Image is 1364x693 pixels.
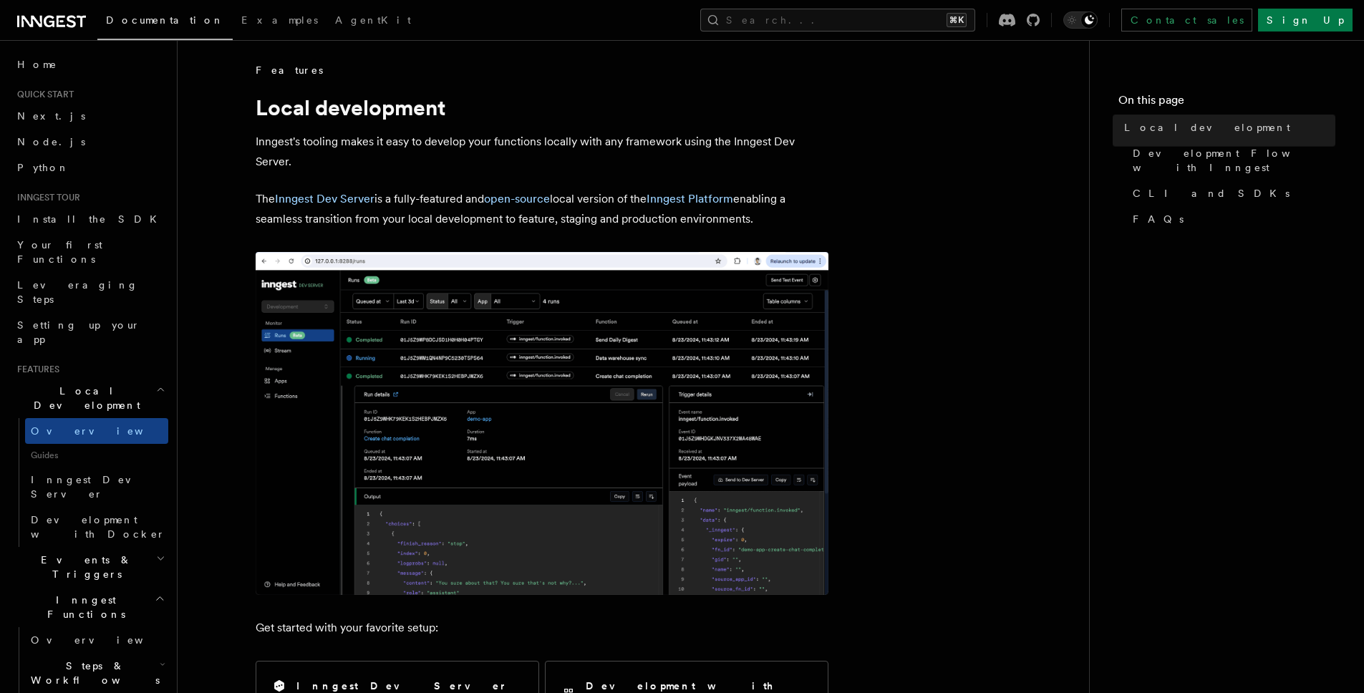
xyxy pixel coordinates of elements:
[11,52,168,77] a: Home
[1133,212,1184,226] span: FAQs
[17,136,85,147] span: Node.js
[275,192,374,205] a: Inngest Dev Server
[11,384,156,412] span: Local Development
[256,189,828,229] p: The is a fully-featured and local version of the enabling a seamless transition from your local d...
[31,634,178,646] span: Overview
[1118,115,1335,140] a: Local development
[1121,9,1252,31] a: Contact sales
[1127,140,1335,180] a: Development Flow with Inngest
[11,192,80,203] span: Inngest tour
[11,129,168,155] a: Node.js
[1133,186,1290,200] span: CLI and SDKs
[233,4,327,39] a: Examples
[17,213,165,225] span: Install the SDK
[11,103,168,129] a: Next.js
[17,57,57,72] span: Home
[335,14,411,26] span: AgentKit
[256,252,828,595] img: The Inngest Dev Server on the Functions page
[1118,92,1335,115] h4: On this page
[11,418,168,547] div: Local Development
[11,206,168,232] a: Install the SDK
[11,272,168,312] a: Leveraging Steps
[17,319,140,345] span: Setting up your app
[1063,11,1098,29] button: Toggle dark mode
[11,232,168,272] a: Your first Functions
[11,378,168,418] button: Local Development
[256,132,828,172] p: Inngest's tooling makes it easy to develop your functions locally with any framework using the In...
[241,14,318,26] span: Examples
[106,14,224,26] span: Documentation
[1133,146,1335,175] span: Development Flow with Inngest
[11,155,168,180] a: Python
[17,162,69,173] span: Python
[1127,206,1335,232] a: FAQs
[25,467,168,507] a: Inngest Dev Server
[31,514,165,540] span: Development with Docker
[327,4,420,39] a: AgentKit
[25,659,160,687] span: Steps & Workflows
[484,192,550,205] a: open-source
[700,9,975,31] button: Search...⌘K
[296,679,508,693] h2: Inngest Dev Server
[25,418,168,444] a: Overview
[11,553,156,581] span: Events & Triggers
[11,593,155,621] span: Inngest Functions
[97,4,233,40] a: Documentation
[31,474,153,500] span: Inngest Dev Server
[25,507,168,547] a: Development with Docker
[11,312,168,352] a: Setting up your app
[25,444,168,467] span: Guides
[25,653,168,693] button: Steps & Workflows
[947,13,967,27] kbd: ⌘K
[17,279,138,305] span: Leveraging Steps
[17,239,102,265] span: Your first Functions
[31,425,178,437] span: Overview
[17,110,85,122] span: Next.js
[647,192,733,205] a: Inngest Platform
[11,547,168,587] button: Events & Triggers
[1127,180,1335,206] a: CLI and SDKs
[25,627,168,653] a: Overview
[1258,9,1353,31] a: Sign Up
[256,63,323,77] span: Features
[1124,120,1290,135] span: Local development
[11,587,168,627] button: Inngest Functions
[11,364,59,375] span: Features
[256,94,828,120] h1: Local development
[11,89,74,100] span: Quick start
[256,618,828,638] p: Get started with your favorite setup:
